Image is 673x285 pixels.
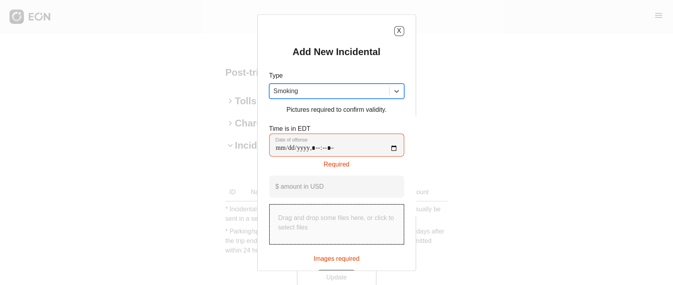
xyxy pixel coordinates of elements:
[394,26,404,36] button: X
[293,46,380,58] h2: Add New Incidental
[314,251,360,264] div: Images required
[269,71,404,80] p: Type
[278,213,395,232] p: Drag and drop some files here, or click to select files
[276,137,308,143] label: Date of offense
[286,105,386,115] p: Pictures required to confirm validity.
[269,157,404,169] div: Required
[269,124,404,169] div: Time is in EDT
